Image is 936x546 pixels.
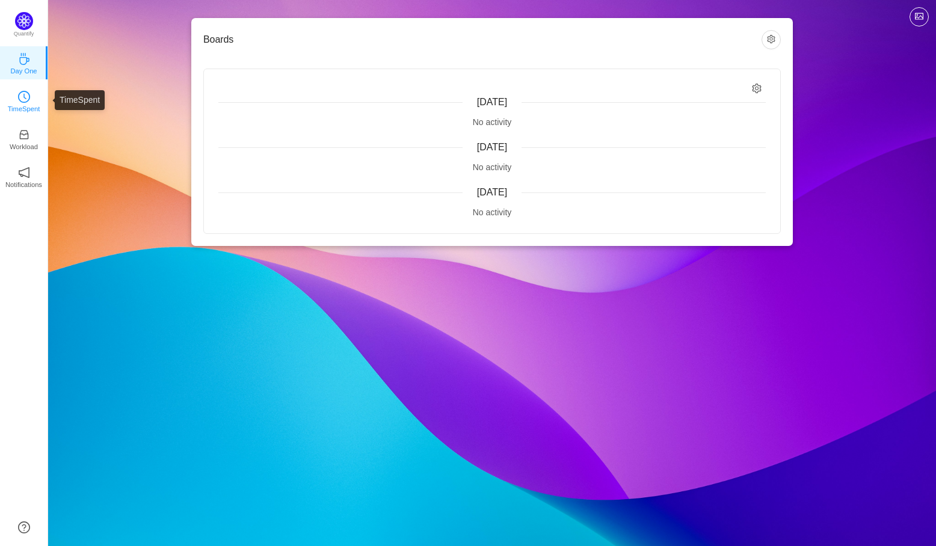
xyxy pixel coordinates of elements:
i: icon: notification [18,167,30,179]
a: icon: coffeeDay One [18,57,30,69]
p: TimeSpent [8,103,40,114]
button: icon: picture [910,7,929,26]
p: Notifications [5,179,42,190]
div: No activity [218,161,766,174]
a: icon: question-circle [18,521,30,533]
a: icon: clock-circleTimeSpent [18,94,30,106]
img: Quantify [15,12,33,30]
span: [DATE] [477,142,507,152]
div: No activity [218,116,766,129]
i: icon: coffee [18,53,30,65]
i: icon: inbox [18,129,30,141]
i: icon: setting [752,84,762,94]
i: icon: clock-circle [18,91,30,103]
span: [DATE] [477,187,507,197]
p: Day One [10,66,37,76]
a: icon: inboxWorkload [18,132,30,144]
span: [DATE] [477,97,507,107]
a: icon: notificationNotifications [18,170,30,182]
h3: Boards [203,34,762,46]
div: No activity [218,206,766,219]
p: Workload [10,141,38,152]
button: icon: setting [762,30,781,49]
p: Quantify [14,30,34,38]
